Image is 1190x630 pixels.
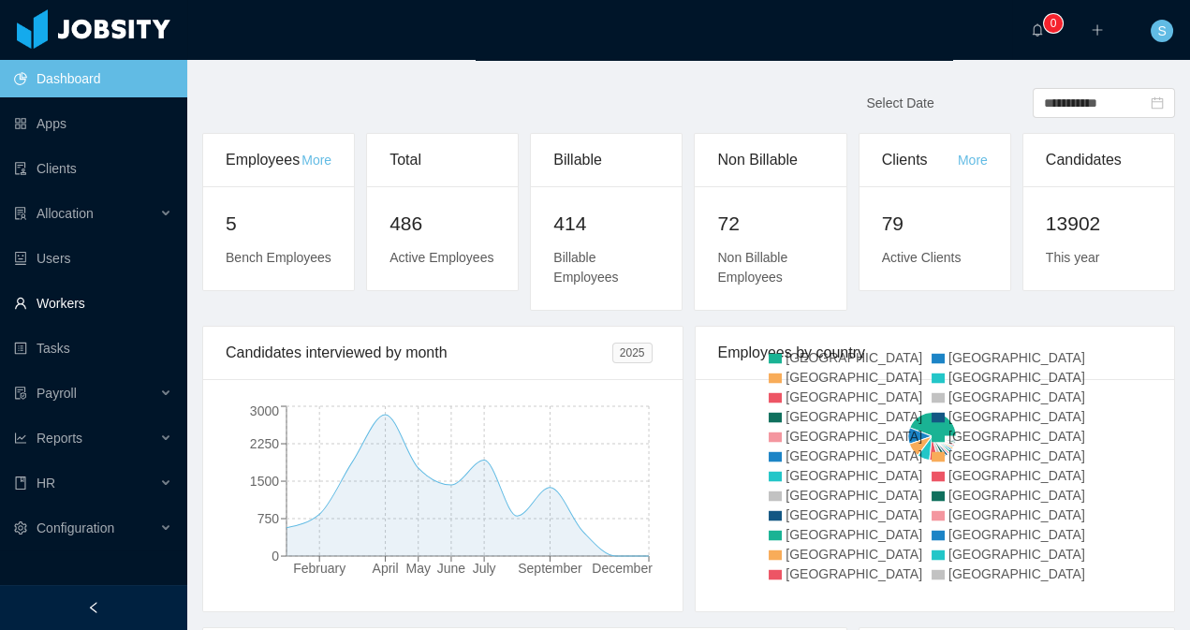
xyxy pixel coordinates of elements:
span: [GEOGRAPHIC_DATA] [786,566,922,581]
span: 2025 [612,343,653,363]
span: [GEOGRAPHIC_DATA] [786,507,922,522]
div: Employees [226,134,301,186]
span: [GEOGRAPHIC_DATA] [948,389,1085,404]
i: icon: bell [1031,23,1044,37]
i: icon: book [14,476,27,490]
a: More [301,153,331,168]
tspan: 2250 [250,436,279,451]
tspan: September [518,561,582,576]
span: [GEOGRAPHIC_DATA] [786,468,922,483]
div: Total [389,134,495,186]
span: [GEOGRAPHIC_DATA] [948,547,1085,562]
h2: 13902 [1046,209,1152,239]
span: [GEOGRAPHIC_DATA] [948,370,1085,385]
tspan: 3000 [250,403,279,418]
span: S [1157,20,1166,42]
a: icon: pie-chartDashboard [14,60,172,97]
span: [GEOGRAPHIC_DATA] [786,488,922,503]
tspan: May [406,561,431,576]
a: icon: appstoreApps [14,105,172,142]
span: [GEOGRAPHIC_DATA] [948,350,1085,365]
span: Billable Employees [553,250,618,285]
span: Active Clients [882,250,962,265]
i: icon: file-protect [14,387,27,400]
h2: 414 [553,209,659,239]
span: [GEOGRAPHIC_DATA] [786,350,922,365]
a: icon: userWorkers [14,285,172,322]
span: Allocation [37,206,94,221]
div: Non Billable [717,134,823,186]
a: icon: auditClients [14,150,172,187]
span: [GEOGRAPHIC_DATA] [948,488,1085,503]
h2: 72 [717,209,823,239]
tspan: April [373,561,399,576]
span: Reports [37,431,82,446]
div: Candidates interviewed by month [226,327,612,379]
div: Clients [882,134,958,186]
div: Candidates [1046,134,1152,186]
a: More [958,153,988,168]
h2: 79 [882,209,988,239]
a: icon: profileTasks [14,330,172,367]
span: [GEOGRAPHIC_DATA] [786,389,922,404]
tspan: 0 [272,549,279,564]
tspan: December [592,561,653,576]
span: [GEOGRAPHIC_DATA] [786,448,922,463]
tspan: 750 [257,511,280,526]
sup: 0 [1044,14,1063,33]
tspan: July [473,561,496,576]
span: Select Date [866,95,933,110]
span: Payroll [37,386,77,401]
span: [GEOGRAPHIC_DATA] [786,409,922,424]
div: Billable [553,134,659,186]
span: This year [1046,250,1100,265]
tspan: 1500 [250,474,279,489]
span: [GEOGRAPHIC_DATA] [948,448,1085,463]
span: [GEOGRAPHIC_DATA] [786,547,922,562]
span: [GEOGRAPHIC_DATA] [948,527,1085,542]
div: Employees by country [718,327,1153,379]
a: icon: robotUsers [14,240,172,277]
h2: 486 [389,209,495,239]
i: icon: setting [14,521,27,535]
span: [GEOGRAPHIC_DATA] [948,429,1085,444]
i: icon: solution [14,207,27,220]
span: [GEOGRAPHIC_DATA] [948,468,1085,483]
span: [GEOGRAPHIC_DATA] [948,507,1085,522]
span: Active Employees [389,250,493,265]
span: [GEOGRAPHIC_DATA] [786,370,922,385]
tspan: June [437,561,466,576]
span: Configuration [37,520,114,535]
span: [GEOGRAPHIC_DATA] [786,527,922,542]
i: icon: line-chart [14,432,27,445]
i: icon: plus [1091,23,1104,37]
span: [GEOGRAPHIC_DATA] [948,566,1085,581]
i: icon: calendar [1151,96,1164,110]
span: [GEOGRAPHIC_DATA] [786,429,922,444]
tspan: February [293,561,345,576]
span: [GEOGRAPHIC_DATA] [948,409,1085,424]
span: Non Billable Employees [717,250,787,285]
h2: 5 [226,209,331,239]
span: HR [37,476,55,491]
span: Bench Employees [226,250,331,265]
